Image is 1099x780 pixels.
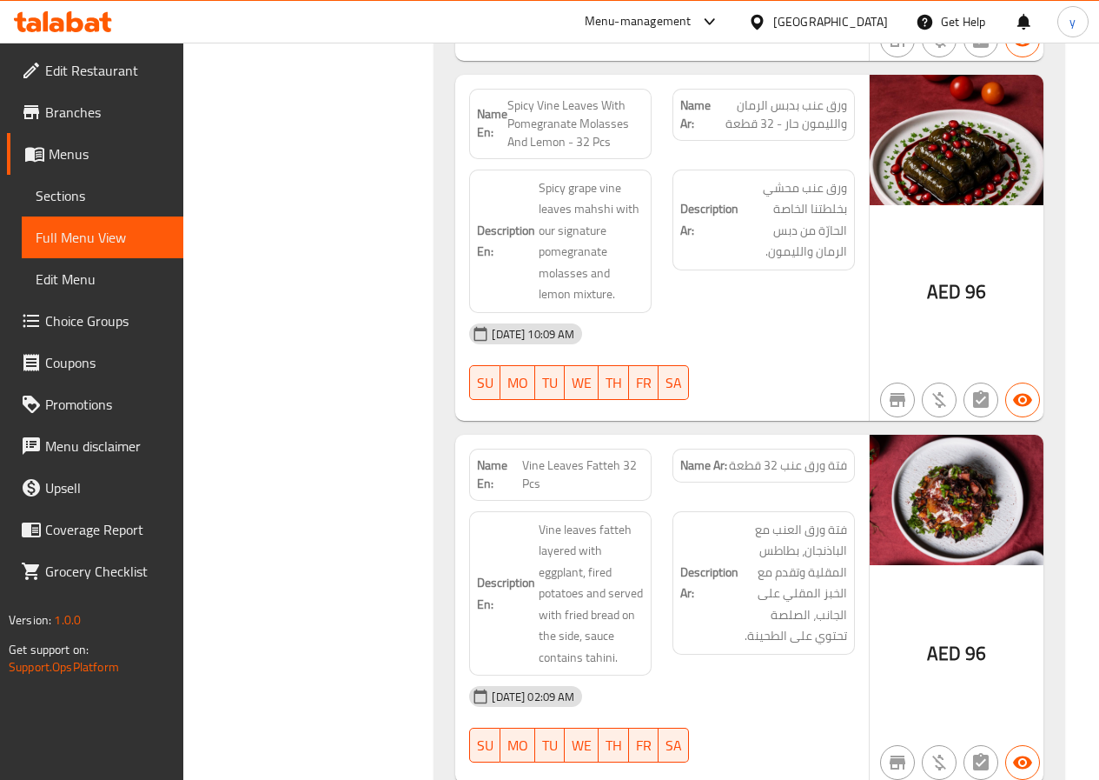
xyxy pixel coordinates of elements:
button: Not has choices [963,383,998,417]
span: 96 [965,275,986,309]
span: [DATE] 02:09 AM [485,689,581,705]
span: MO [507,733,528,758]
span: Coupons [45,352,169,373]
a: Menus [7,133,183,175]
span: 96 [965,637,986,670]
span: TH [606,370,622,396]
span: 1.0.0 [54,609,81,631]
strong: Description Ar: [680,198,738,241]
button: SA [659,728,689,763]
span: Sections [36,185,169,206]
span: AED [927,637,961,670]
span: FR [636,733,652,758]
span: MO [507,370,528,396]
button: Not branch specific item [880,383,915,417]
button: Not branch specific item [880,745,915,780]
a: Menu disclaimer [7,425,183,467]
span: Branches [45,102,169,123]
span: FR [636,370,652,396]
span: y [1069,12,1076,31]
strong: Name Ar: [680,457,727,475]
button: Purchased item [922,383,957,417]
div: Menu-management [585,11,692,32]
span: TH [606,733,622,758]
button: FR [629,365,659,400]
a: Edit Menu [22,258,183,300]
span: SU [477,733,493,758]
button: FR [629,728,659,763]
button: SU [469,365,500,400]
strong: Name En: [477,457,521,493]
span: Get support on: [9,638,89,661]
span: Menu disclaimer [45,436,169,457]
a: Branches [7,91,183,133]
a: Full Menu View [22,217,183,258]
span: ورق عنب محشي بخلطتنا الخاصة الحارّة من دبس الرمان والليمون. [742,177,847,263]
button: Available [1005,745,1040,780]
button: SA [659,365,689,400]
button: Not has choices [963,745,998,780]
button: TH [599,728,629,763]
span: Edit Restaurant [45,60,169,81]
span: TU [542,733,558,758]
span: Menus [49,143,169,164]
span: ورق عنب بدبس الرمان والليمون حار - 32 قطعة [711,97,847,133]
strong: Description Ar: [680,562,738,604]
span: Choice Groups [45,310,169,331]
span: SA [665,370,682,396]
span: Version: [9,609,51,631]
span: Promotions [45,394,169,415]
span: Vine leaves fatteh layered with eggplant, fired potatoes and served with fried bread on the side,... [539,519,644,669]
strong: Name En: [477,105,507,142]
span: [DATE] 10:09 AM [485,326,581,343]
span: SU [477,370,493,396]
span: AED [927,275,961,309]
span: WE [572,733,592,758]
button: SU [469,728,500,763]
a: Grocery Checklist [7,550,183,592]
a: Upsell [7,467,183,509]
span: Upsell [45,477,169,498]
strong: Name Ar: [680,97,711,133]
button: Purchased item [922,745,957,780]
span: Edit Menu [36,269,169,290]
a: Support.OpsPlatform [9,656,119,678]
strong: Description En: [477,572,535,615]
button: WE [565,728,599,763]
button: Available [1005,383,1040,417]
button: MO [500,728,535,763]
span: WE [572,370,592,396]
span: Grocery Checklist [45,561,169,582]
span: SA [665,733,682,758]
img: mmw_638912525662736692 [870,435,1043,565]
span: Vine Leaves Fatteh 32 Pcs [522,457,644,493]
span: Spicy grape vine leaves mahshi with our signature pomegranate molasses and lemon mixture. [539,177,644,305]
a: Promotions [7,383,183,425]
a: Choice Groups [7,300,183,342]
img: Image1638912127214337637.jpg [870,75,1043,205]
strong: Description En: [477,220,535,263]
button: TU [535,728,565,763]
button: TU [535,365,565,400]
a: Sections [22,175,183,217]
a: Edit Restaurant [7,50,183,91]
button: TH [599,365,629,400]
span: TU [542,370,558,396]
div: [GEOGRAPHIC_DATA] [773,12,888,31]
span: فتة ورق العنب مع الباذنجان، بطاطس المقلية وتقدم مع الخبز المقلي على الجانب، الصلصة تحتوي على الطح... [742,519,847,647]
span: Coverage Report [45,519,169,540]
span: Spicy Vine Leaves With Pomegranate Molasses And Lemon - 32 Pcs [507,97,644,151]
a: Coupons [7,342,183,383]
span: Full Menu View [36,227,169,248]
a: Coverage Report [7,509,183,550]
button: MO [500,365,535,400]
button: WE [565,365,599,400]
span: فتة ورق عنب 32 قطعة [729,457,847,475]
